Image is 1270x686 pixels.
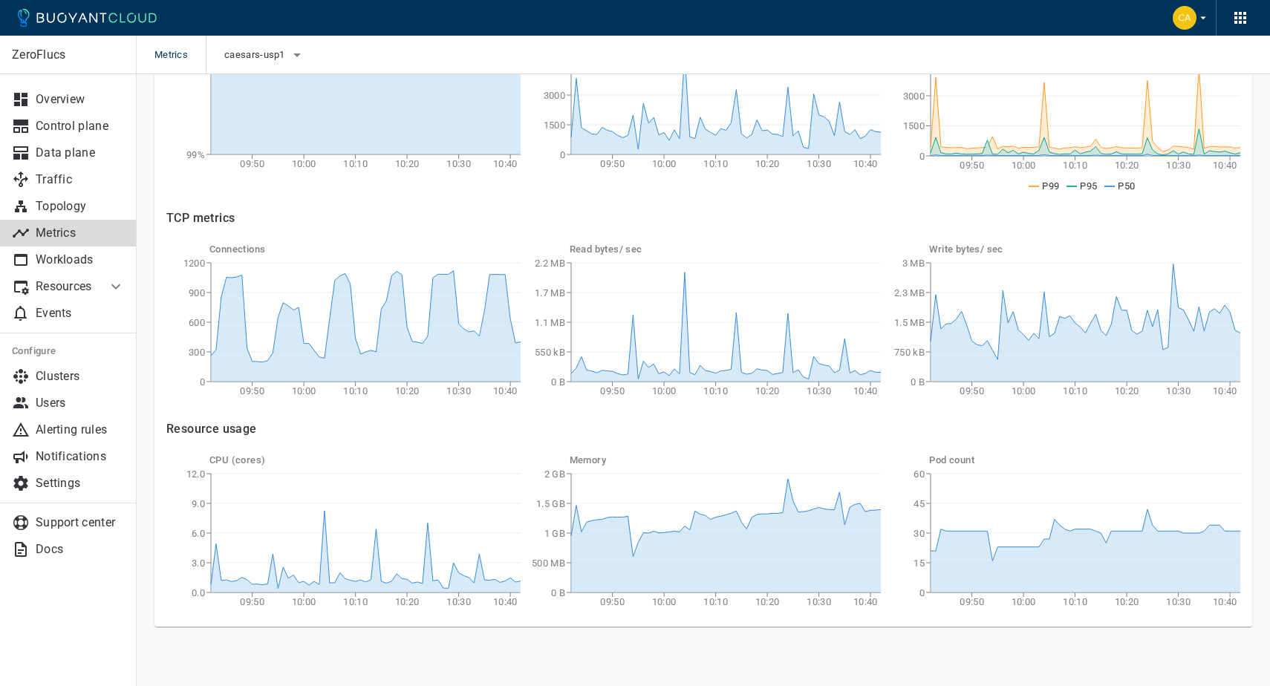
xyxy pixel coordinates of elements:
h5: Write bytes / sec [929,244,1240,255]
tspan: 10:20 [395,158,420,169]
tspan: 0 B [911,376,925,388]
tspan: 10:00 [292,158,316,169]
tspan: 10:30 [807,596,831,607]
p: Notifications [36,449,125,464]
span: Metrics [154,36,206,74]
tspan: 10:40 [493,596,518,607]
tspan: 2.2 MB [535,258,565,269]
tspan: 10:00 [1012,596,1036,607]
tspan: 09:50 [960,385,985,396]
tspan: 10:20 [1115,385,1139,396]
p: Traffic [36,172,125,187]
tspan: 3 MB [902,258,925,269]
tspan: 1500 [543,120,564,131]
tspan: 550 kB [535,347,565,358]
tspan: 10:40 [1213,160,1237,171]
tspan: 2.3 MB [895,287,925,298]
h5: Read bytes / sec [570,244,881,255]
h5: Memory [570,454,881,466]
span: P99 [1042,180,1059,192]
tspan: 10:10 [343,158,368,169]
tspan: 09:50 [600,385,625,396]
tspan: 10:20 [1115,160,1139,171]
tspan: 10:40 [1213,596,1237,607]
tspan: 10:30 [807,158,831,169]
tspan: 9.0 [192,498,205,509]
tspan: 1.7 MB [535,287,565,298]
tspan: 10:10 [703,158,728,169]
tspan: 10:40 [853,596,878,607]
p: Resources [36,279,95,294]
img: Carly Christensen [1173,6,1196,30]
tspan: 30 [914,528,925,539]
button: caesars-usp1 [224,44,306,66]
tspan: 1.5 GB [536,498,565,509]
p: Metrics [36,226,125,241]
tspan: 10:20 [755,596,780,607]
h4: TCP metrics [166,211,1240,226]
tspan: 09:50 [960,596,985,607]
tspan: 900 [189,287,205,298]
p: Alerting rules [36,422,125,437]
p: Clusters [36,369,125,384]
tspan: 1200 [183,258,205,269]
tspan: 10:00 [652,158,677,169]
tspan: 10:00 [652,596,677,607]
tspan: 0.0 [192,587,205,598]
tspan: 10:00 [1012,385,1036,396]
p: Topology [36,199,125,214]
tspan: 10:00 [1012,160,1036,171]
tspan: 12.0 [186,468,205,480]
tspan: 10:10 [1064,596,1088,607]
p: Events [36,306,125,321]
tspan: 09:50 [240,596,264,607]
tspan: 10:40 [493,158,518,169]
span: P95 [1080,180,1097,192]
tspan: 1.1 MB [535,317,565,328]
tspan: 45 [914,498,925,509]
tspan: 3000 [543,90,564,101]
tspan: 1500 [903,120,925,131]
tspan: 0 [559,149,564,160]
tspan: 600 [189,317,205,328]
h4: Resource usage [166,422,1240,437]
tspan: 1 GB [544,528,564,539]
p: Workloads [36,252,125,267]
p: Users [36,396,125,411]
span: P50 [1118,180,1135,192]
p: Overview [36,92,125,107]
tspan: 1.5 MB [895,317,925,328]
tspan: 0 [919,587,925,598]
p: Data plane [36,146,125,160]
tspan: 3.0 [192,558,205,569]
tspan: 10:40 [853,385,878,396]
tspan: 750 kB [895,347,925,358]
tspan: 09:50 [600,158,625,169]
tspan: 10:10 [703,596,728,607]
p: ZeroFlucs [12,48,124,62]
p: Support center [36,515,125,530]
tspan: 0 [919,151,925,162]
tspan: 10:30 [446,158,471,169]
tspan: 0 [200,376,205,388]
tspan: 10:00 [652,385,677,396]
tspan: 10:30 [446,596,471,607]
tspan: 500 MB [532,558,565,569]
tspan: 0 B [551,587,565,598]
tspan: 10:20 [395,596,420,607]
tspan: 99% [186,149,205,160]
tspan: 09:50 [600,596,625,607]
tspan: 15 [914,558,925,569]
tspan: 6.0 [192,528,205,539]
tspan: 10:40 [493,385,518,396]
tspan: 10:30 [446,385,471,396]
tspan: 10:00 [292,596,316,607]
tspan: 10:40 [1213,385,1237,396]
h5: CPU (cores) [209,454,521,466]
tspan: 10:30 [1167,385,1191,396]
tspan: 10:20 [1115,596,1139,607]
tspan: 10:30 [807,385,831,396]
tspan: 10:10 [1064,160,1088,171]
tspan: 10:30 [1167,160,1191,171]
tspan: 2 GB [544,468,564,480]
